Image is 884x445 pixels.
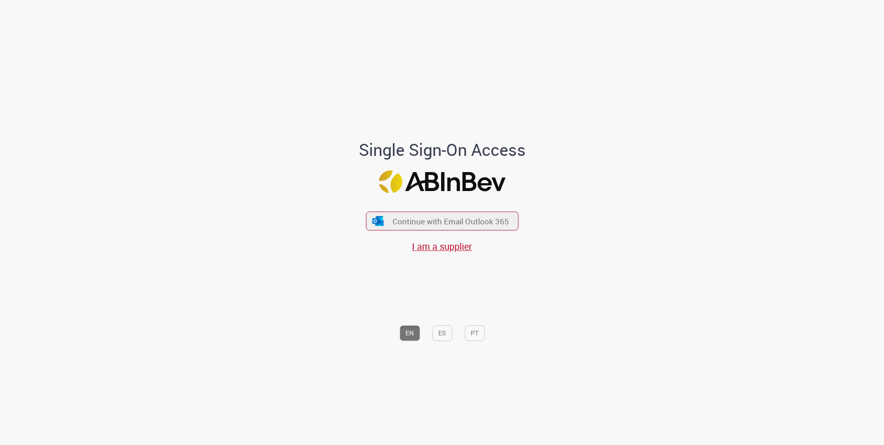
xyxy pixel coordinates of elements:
button: PT [465,325,485,341]
img: Logo ABInBev [379,170,505,193]
h1: Single Sign-On Access [314,141,571,160]
span: Continue with Email Outlook 365 [393,216,509,227]
a: I am a supplier [412,241,472,253]
img: ícone Azure/Microsoft 360 [372,216,385,226]
button: ES [432,325,452,341]
button: EN [399,325,420,341]
button: ícone Azure/Microsoft 360 Continue with Email Outlook 365 [366,211,518,230]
